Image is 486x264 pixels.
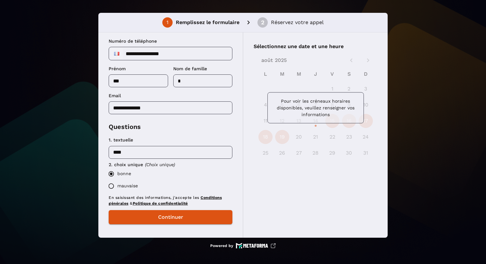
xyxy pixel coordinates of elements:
p: En saisissant des informations, j'accepte les [109,195,232,206]
p: Pour voir les créneaux horaires disponibles, veuillez renseigner vos informations [273,98,358,118]
label: bonne [105,168,232,180]
p: Powered by [210,243,233,248]
p: Réservez votre appel [271,19,324,26]
a: Powered by [210,243,276,249]
span: Email [109,93,121,98]
span: Prénom [109,66,126,71]
span: (Choix unique) [145,162,175,167]
span: 2. choix unique [109,162,143,167]
p: Remplissez le formulaire [176,19,239,26]
div: 1 [166,20,168,25]
label: mauvaise [105,180,232,192]
span: 1. textuelle [109,137,133,142]
span: & [130,201,133,206]
p: Sélectionnez une date et une heure [254,43,377,50]
a: Conditions générales [109,195,222,206]
p: Questions [109,122,232,132]
button: Continuer [109,210,232,224]
div: 2 [261,20,265,25]
span: Numéro de téléphone [109,38,157,44]
span: Nom de famille [173,66,207,71]
div: France: + 33 [110,48,123,59]
a: Politique de confidentialité [133,201,188,206]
